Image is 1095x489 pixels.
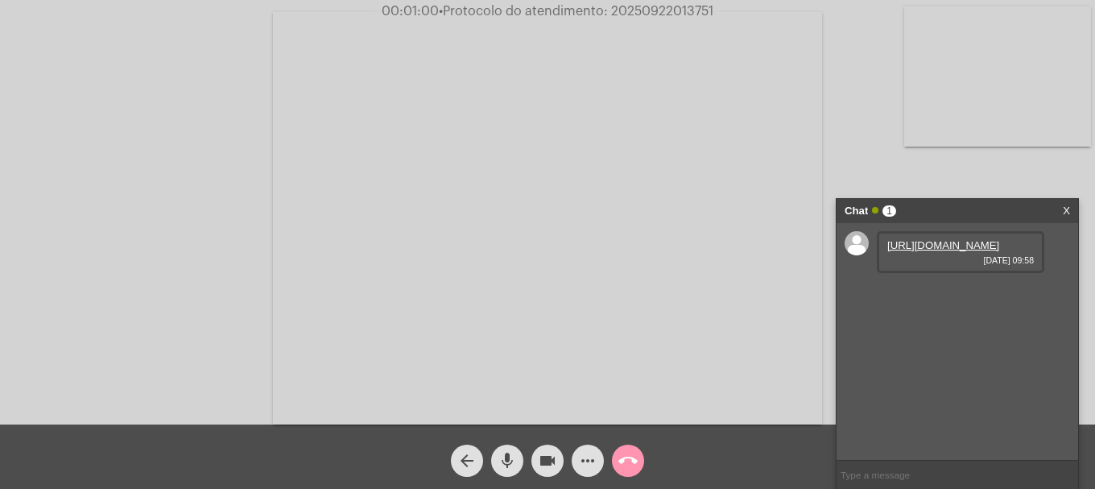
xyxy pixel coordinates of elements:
[578,451,597,470] mat-icon: more_horiz
[439,5,713,18] span: Protocolo do atendimento: 20250922013751
[887,239,999,251] a: [URL][DOMAIN_NAME]
[439,5,443,18] span: •
[538,451,557,470] mat-icon: videocam
[872,207,878,213] span: Online
[618,451,638,470] mat-icon: call_end
[1063,199,1070,223] a: X
[845,199,868,223] strong: Chat
[382,5,439,18] span: 00:01:00
[837,461,1078,489] input: Type a message
[457,451,477,470] mat-icon: arrow_back
[887,255,1034,265] span: [DATE] 09:58
[882,205,896,217] span: 1
[498,451,517,470] mat-icon: mic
